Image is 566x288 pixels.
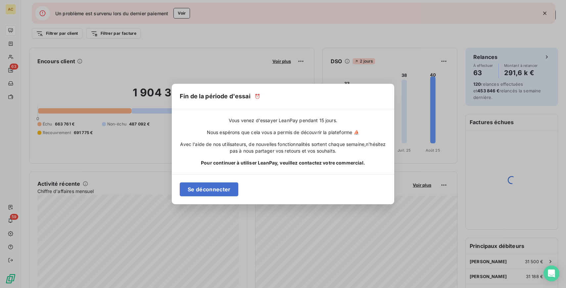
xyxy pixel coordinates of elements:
[229,117,337,124] span: Vous venez d'essayer LeanPay pendant 15 jours.
[207,129,359,136] span: Nous espérons que cela vous a permis de découvrir la plateforme
[255,93,260,100] span: ⏰
[354,129,359,135] span: ⛵️
[180,182,238,196] button: Se déconnecter
[201,160,365,166] span: Pour continuer à utiliser LeanPay, veuillez contactez votre commercial.
[543,265,559,281] div: Open Intercom Messenger
[180,141,366,147] span: Avec l'aide de nos utilisateurs, de nouvelles fonctionnalités sortent chaque semaine,
[180,92,251,101] h5: Fin de la période d'essai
